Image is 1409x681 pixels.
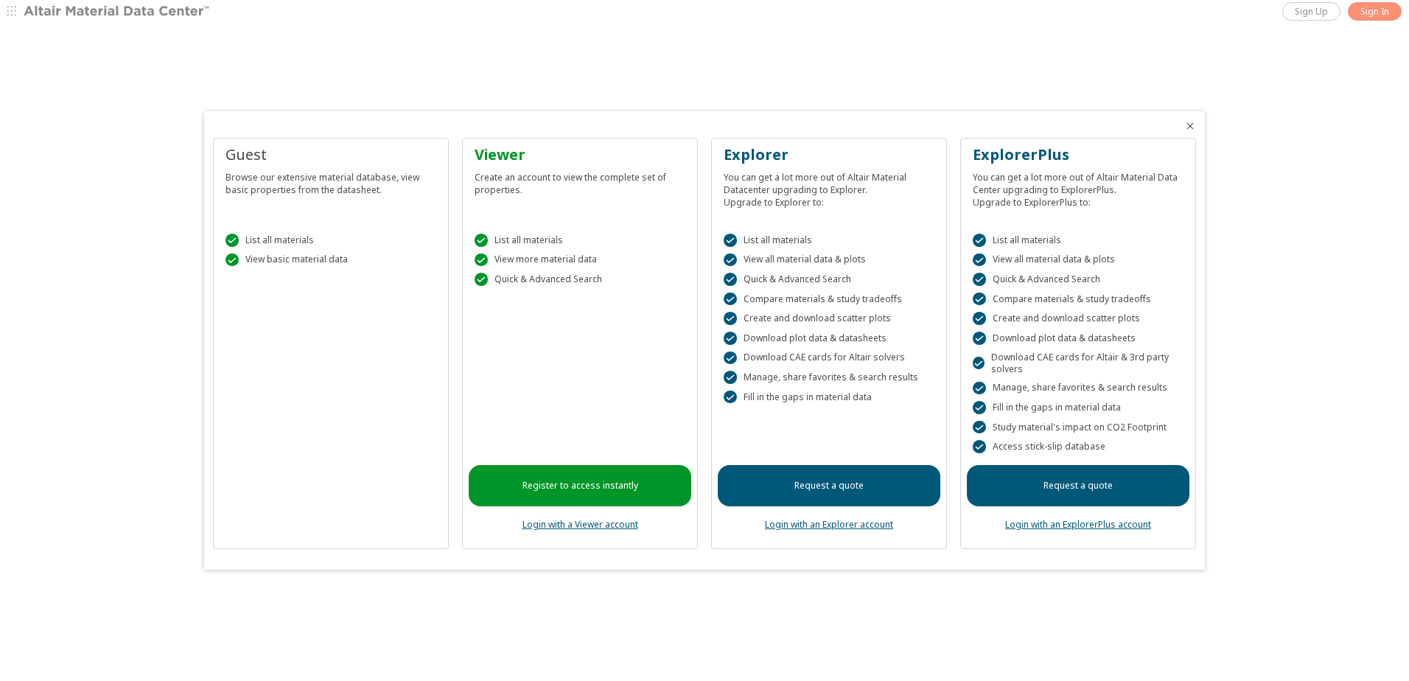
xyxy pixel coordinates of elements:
div: You can get a lot more out of Altair Material Data Center upgrading to ExplorerPlus. Upgrade to E... [973,165,1184,209]
div:  [973,332,986,345]
div:  [973,382,986,395]
button: Close [1184,120,1196,132]
div: Download plot data & datasheets [973,332,1184,345]
div: You can get a lot more out of Altair Material Datacenter upgrading to Explorer. Upgrade to Explor... [724,165,934,209]
div:  [724,234,737,247]
div:  [225,254,239,267]
div: Access stick-slip database [973,440,1184,453]
div: View all material data & plots [973,254,1184,267]
div:  [973,273,986,286]
div: Compare materials & study tradeoffs [724,293,934,306]
div:  [475,273,488,286]
a: Register to access instantly [469,465,691,506]
div:  [475,254,488,267]
div:  [973,293,986,306]
div:  [475,234,488,247]
div:  [973,401,986,414]
a: Request a quote [967,465,1189,506]
div:  [973,421,986,434]
div:  [973,312,986,325]
div: Create and download scatter plots [973,312,1184,325]
div: Study material's impact on CO2 Footprint [973,421,1184,434]
div: Download plot data & datasheets [724,332,934,345]
div:  [724,371,737,384]
div:  [724,273,737,286]
div: ExplorerPlus [973,144,1184,165]
div: View more material data [475,254,685,267]
div:  [724,312,737,325]
a: Login with a Viewer account [522,518,638,531]
div: Compare materials & study tradeoffs [973,293,1184,306]
div: Fill in the gaps in material data [724,391,934,404]
div: Download CAE cards for Altair & 3rd party solvers [973,352,1184,375]
div: List all materials [225,234,436,247]
div: Quick & Advanced Search [475,273,685,286]
div:  [724,391,737,404]
div: List all materials [973,234,1184,247]
a: Request a quote [718,465,940,506]
div: View all material data & plots [724,254,934,267]
div: Quick & Advanced Search [724,273,934,286]
div: Viewer [475,144,685,165]
div:  [973,254,986,267]
div:  [225,234,239,247]
a: Login with an ExplorerPlus account [1005,518,1151,531]
div:  [724,352,737,365]
div:  [973,234,986,247]
div: Guest [225,144,436,165]
div: Quick & Advanced Search [973,273,1184,286]
div:  [724,293,737,306]
div: Create an account to view the complete set of properties. [475,165,685,196]
div: Manage, share favorites & search results [724,371,934,384]
div: List all materials [724,234,934,247]
div: Fill in the gaps in material data [973,401,1184,414]
div: Browse our extensive material database, view basic properties from the datasheet. [225,165,436,196]
div: Manage, share favorites & search results [973,382,1184,395]
div:  [973,357,985,370]
div: List all materials [475,234,685,247]
div: View basic material data [225,254,436,267]
div: Create and download scatter plots [724,312,934,325]
div:  [724,254,737,267]
div:  [973,440,986,453]
a: Login with an Explorer account [765,518,893,531]
div: Download CAE cards for Altair solvers [724,352,934,365]
div: Explorer [724,144,934,165]
div:  [724,332,737,345]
